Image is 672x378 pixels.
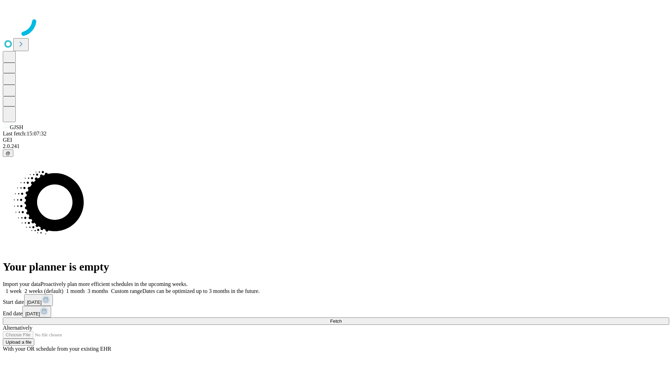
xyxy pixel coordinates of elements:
[3,346,111,352] span: With your OR schedule from your existing EHR
[24,294,53,306] button: [DATE]
[3,149,13,157] button: @
[87,288,108,294] span: 3 months
[3,260,669,273] h1: Your planner is empty
[3,317,669,325] button: Fetch
[142,288,260,294] span: Dates can be optimized up to 3 months in the future.
[3,306,669,317] div: End date
[3,137,669,143] div: GEI
[6,288,22,294] span: 1 week
[6,150,10,156] span: @
[330,318,342,324] span: Fetch
[3,143,669,149] div: 2.0.241
[24,288,63,294] span: 2 weeks (default)
[27,300,42,305] span: [DATE]
[66,288,85,294] span: 1 month
[3,338,34,346] button: Upload a file
[3,281,41,287] span: Import your data
[3,325,32,331] span: Alternatively
[41,281,188,287] span: Proactively plan more efficient schedules in the upcoming weeks.
[22,306,51,317] button: [DATE]
[3,294,669,306] div: Start date
[25,311,40,316] span: [DATE]
[10,124,23,130] span: GJSH
[3,131,47,136] span: Last fetch: 15:07:32
[111,288,142,294] span: Custom range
